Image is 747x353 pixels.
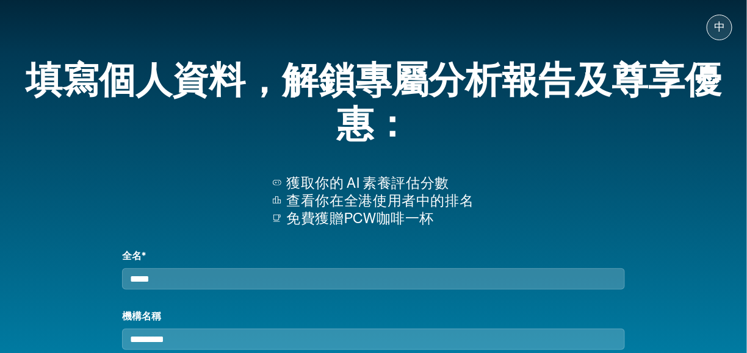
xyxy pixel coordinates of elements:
div: 填寫個人資料，解鎖專屬分析報告及尊享優惠： [15,52,732,155]
span: 中 [714,21,725,34]
p: 免費獲贈PCW咖啡一杯 [286,210,474,227]
p: 查看你在全港使用者中的排名 [286,192,474,210]
label: 機構名稱 [122,309,624,324]
p: 獲取你的 AI 素養評估分數 [286,174,474,192]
